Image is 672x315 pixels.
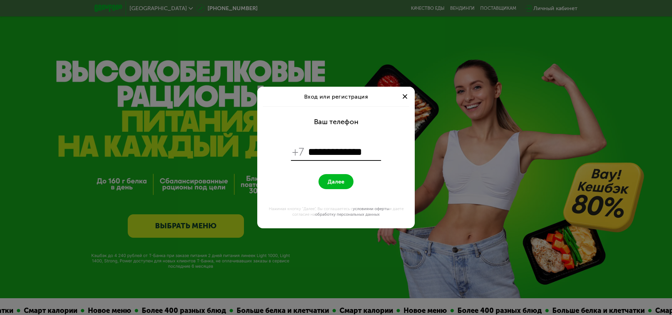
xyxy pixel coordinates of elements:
[353,206,389,211] a: условиями оферты
[328,178,344,185] span: Далее
[314,117,358,126] div: Ваш телефон
[261,206,411,217] div: Нажимая кнопку "Далее", Вы соглашаетесь с и даете согласие на
[292,145,305,159] span: +7
[315,212,380,217] a: обработку персональных данных
[318,174,353,189] button: Далее
[304,93,368,100] span: Вход или регистрация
